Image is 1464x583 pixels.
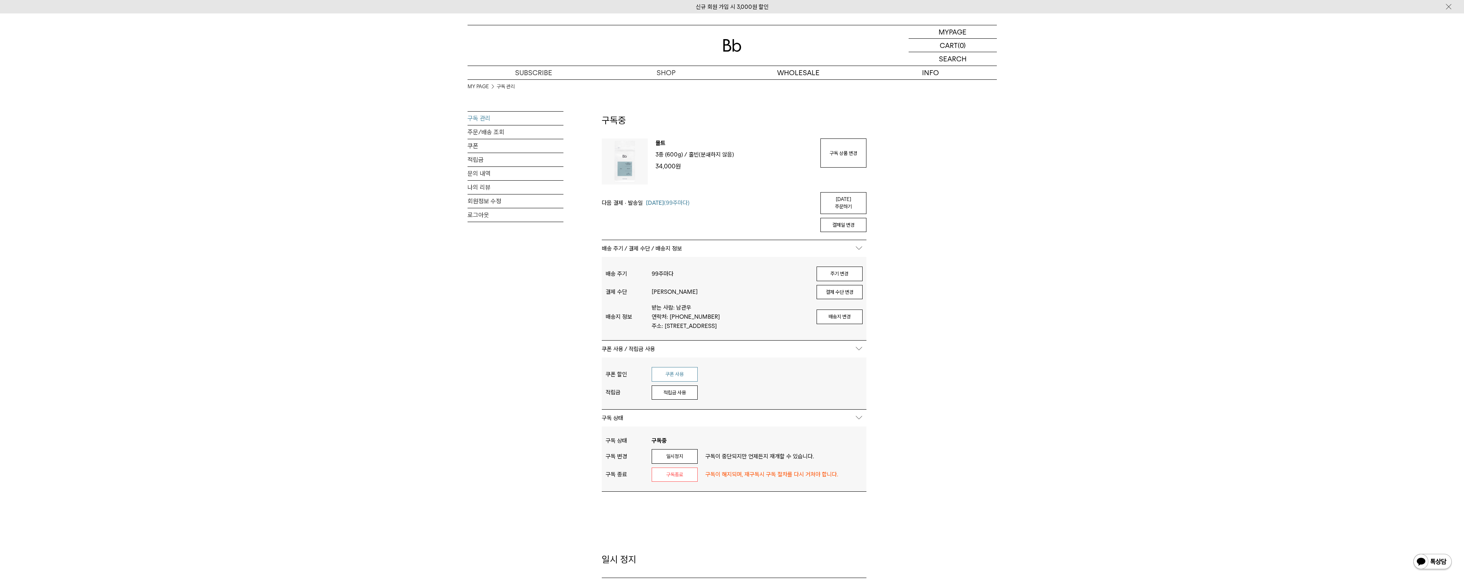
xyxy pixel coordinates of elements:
[820,218,866,232] button: 결제일 변경
[602,138,648,184] img: 상품이미지
[652,303,809,312] p: 받는 사람: 남관우
[652,269,809,278] p: 99주마다
[655,138,813,150] p: 몰트
[602,410,866,427] p: 구독 상태
[606,453,652,460] div: 구독 변경
[732,66,865,79] p: WHOLESALE
[646,199,664,206] span: [DATE]
[723,39,741,52] img: 로고
[468,139,563,153] a: 쿠폰
[468,125,563,139] a: 주문/배송 조회
[606,389,652,396] div: 적립금
[689,150,734,159] p: 홀빈(분쇄하지 않음)
[602,198,643,208] span: 다음 결제 · 발송일
[606,270,652,277] div: 배송 주기
[696,3,769,10] a: 신규 회원 가입 시 3,000원 할인
[468,208,563,222] a: 로그아웃
[468,83,489,91] a: MY PAGE
[939,52,967,66] p: SEARCH
[655,151,687,158] span: 3종 (600g) /
[606,288,652,295] div: 결제 수단
[468,167,563,180] a: 문의 내역
[652,312,809,321] p: 연락처: [PHONE_NUMBER]
[655,161,813,171] p: 34,000
[1413,553,1452,571] img: 카카오톡 채널 1:1 채팅 버튼
[602,553,866,578] h2: 일시 정지
[817,267,863,281] button: 주기 변경
[468,194,563,208] a: 회원정보 수정
[468,66,600,79] a: SUBSCRIBE
[468,112,563,125] a: 구독 관리
[940,39,958,52] p: CART
[602,240,866,257] p: 배송 주기 / 결제 수단 / 배송지 정보
[606,437,652,444] div: 구독 상태
[652,287,809,296] p: [PERSON_NAME]
[602,114,866,138] h2: 구독중
[468,153,563,166] a: 적립금
[652,468,698,482] button: 구독종료
[468,181,563,194] a: 나의 리뷰
[817,310,863,324] button: 배송지 변경
[600,66,732,79] a: SHOP
[606,471,652,478] div: 구독 종료
[820,138,866,168] a: 구독 상품 변경
[909,39,997,52] a: CART (0)
[817,285,863,300] button: 결제 수단 변경
[606,313,652,320] div: 배송지 정보
[698,470,863,479] p: 구독이 해지되며, 재구독시 구독 절차를 다시 거쳐야 합니다.
[652,385,698,400] button: 적립금 사용
[652,321,809,331] p: 주소: [STREET_ADDRESS]
[652,449,698,464] button: 일시정지
[958,39,966,52] p: (0)
[652,367,698,382] button: 쿠폰 사용
[646,198,690,208] span: (99주마다)
[909,25,997,39] a: MYPAGE
[865,66,997,79] p: INFO
[497,83,515,91] a: 구독 관리
[602,341,866,357] p: 쿠폰 사용 / 적립금 사용
[698,452,863,461] p: 구독이 중단되지만 언제든지 재개할 수 있습니다.
[820,192,866,214] a: [DATE] 주문하기
[606,371,652,378] div: 쿠폰 할인
[939,25,967,38] p: MYPAGE
[675,163,681,170] span: 원
[652,436,855,445] p: 구독중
